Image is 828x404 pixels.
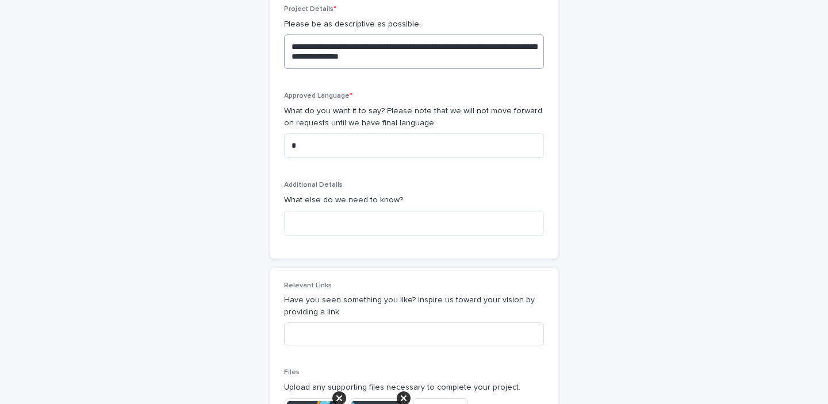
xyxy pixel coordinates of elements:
p: What do you want it to say? Please note that we will not move forward on requests until we have f... [284,105,544,129]
span: Project Details [284,6,336,13]
span: Approved Language [284,93,352,99]
span: Additional Details [284,182,343,188]
span: Files [284,369,300,376]
span: Relevant Links [284,282,332,289]
p: Have you seen something you like? Inspire us toward your vision by providing a link. [284,294,544,318]
p: What else do we need to know? [284,194,544,206]
p: Upload any supporting files necessary to complete your project. [284,382,544,394]
p: Please be as descriptive as possible. [284,18,544,30]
